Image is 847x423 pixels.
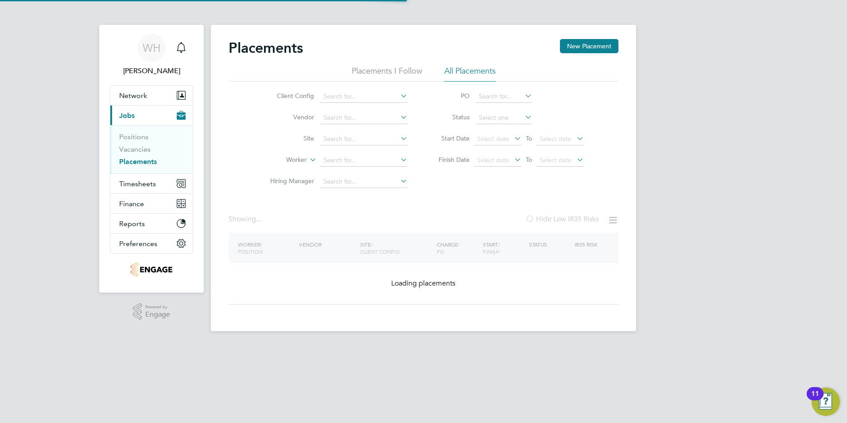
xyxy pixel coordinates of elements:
a: Powered byEngage [133,303,171,320]
input: Search for... [320,176,408,188]
span: Finance [119,200,144,208]
a: WH[PERSON_NAME] [110,34,193,76]
label: Start Date [430,134,470,142]
span: Select date [540,156,571,164]
label: Client Config [263,92,314,100]
span: Timesheets [119,180,156,188]
input: Select one [476,112,532,124]
label: Vendor [263,113,314,121]
button: Open Resource Center, 11 new notifications [812,388,840,416]
label: Site [263,134,314,142]
div: 11 [811,394,819,405]
input: Search for... [320,133,408,145]
button: Network [110,86,193,105]
span: To [523,154,535,165]
span: Preferences [119,239,157,248]
span: Network [119,91,147,100]
a: Placements [119,157,157,166]
a: Go to home page [110,262,193,277]
label: Hiring Manager [263,177,314,185]
span: Select date [540,135,571,143]
button: Jobs [110,106,193,125]
label: Worker [256,156,307,164]
button: Finance [110,194,193,213]
span: Jobs [119,111,135,120]
input: Search for... [320,90,408,103]
button: Preferences [110,234,193,253]
button: Reports [110,214,193,233]
li: All Placements [444,66,496,82]
input: Search for... [320,112,408,124]
input: Search for... [320,154,408,167]
div: Jobs [110,125,193,173]
span: Engage [145,311,170,318]
input: Search for... [476,90,532,103]
span: ... [256,215,261,223]
span: Select date [477,135,509,143]
span: Reports [119,219,145,228]
img: knightwood-logo-retina.png [131,262,172,277]
label: Finish Date [430,156,470,164]
span: To [523,133,535,144]
a: Vacancies [119,145,151,153]
span: Will Hiles [110,66,193,76]
span: Select date [477,156,509,164]
a: Positions [119,133,148,141]
h2: Placements [229,39,303,57]
label: PO [430,92,470,100]
div: Showing [229,215,263,224]
span: Powered by [145,303,170,311]
nav: Main navigation [99,25,204,293]
button: New Placement [560,39,618,53]
span: WH [143,42,161,54]
label: Hide Low IR35 Risks [525,215,599,223]
button: Timesheets [110,174,193,193]
li: Placements I Follow [352,66,422,82]
label: Status [430,113,470,121]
